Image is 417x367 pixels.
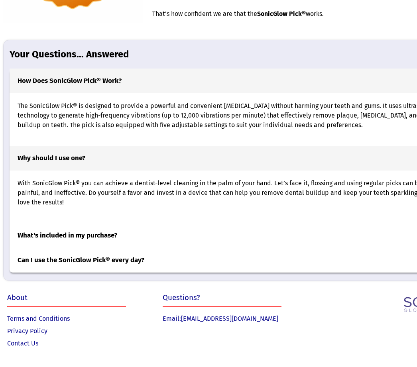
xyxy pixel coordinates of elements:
h3: About [7,293,155,306]
h3: Questions? [163,293,310,306]
a: Terms and Conditions [7,315,70,322]
a: [EMAIL_ADDRESS][DOMAIN_NAME] [181,315,278,322]
a: Contact Us [7,340,38,347]
b: SonicGlow Pick® [257,10,306,18]
a: Privacy Policy [7,327,47,335]
p: Email: [163,315,310,327]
